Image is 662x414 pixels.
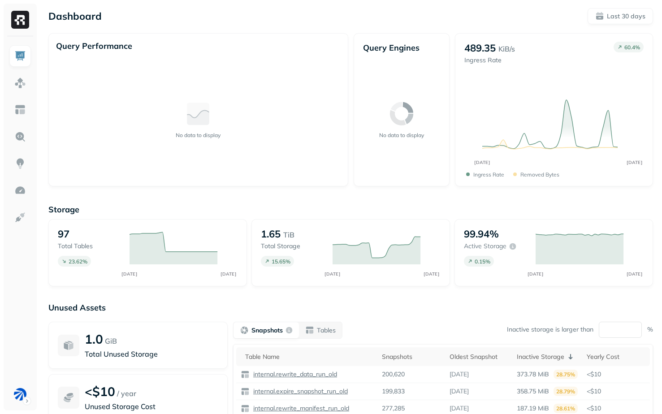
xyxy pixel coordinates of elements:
div: Table Name [245,353,373,361]
p: 489.35 [464,42,496,54]
p: <$10 [587,387,645,396]
p: 99.94% [464,228,499,240]
p: 15.65 % [272,258,290,265]
p: Active storage [464,242,506,250]
p: Unused Assets [48,302,653,313]
tspan: [DATE] [528,271,544,276]
p: internal.rewrite_manifest_run_old [251,404,349,413]
p: 199,833 [382,387,405,396]
p: Dashboard [48,10,102,22]
p: 0.15 % [475,258,490,265]
p: <$10 [587,404,645,413]
div: Yearly Cost [587,353,645,361]
img: Insights [14,158,26,169]
p: 277,285 [382,404,405,413]
p: KiB/s [498,43,515,54]
p: Inactive Storage [517,353,564,361]
img: Ryft [11,11,29,29]
img: Assets [14,77,26,89]
tspan: [DATE] [475,160,490,165]
a: internal.expire_snapshot_run_old [250,387,348,396]
button: Last 30 days [588,8,653,24]
p: 187.19 MiB [517,404,549,413]
p: / year [117,388,136,399]
p: 1.0 [85,331,103,347]
p: 200,620 [382,370,405,379]
p: Query Performance [56,41,132,51]
img: table [241,370,250,379]
a: internal.rewrite_manifest_run_old [250,404,349,413]
p: 28.61% [554,404,578,413]
p: [DATE] [450,387,469,396]
p: Removed bytes [520,171,559,178]
p: No data to display [176,132,221,138]
tspan: [DATE] [627,271,643,276]
p: Last 30 days [607,12,645,21]
img: Query Explorer [14,131,26,142]
img: Integrations [14,211,26,223]
p: 28.75% [554,370,578,379]
p: No data to display [379,132,424,138]
p: 23.62 % [69,258,87,265]
img: table [241,404,250,413]
div: Oldest Snapshot [450,353,508,361]
p: 28.79% [554,387,578,396]
p: Ingress Rate [473,171,504,178]
p: Ingress Rate [464,56,515,65]
p: 373.78 MiB [517,370,549,379]
p: Snapshots [251,326,283,335]
p: 60.4 % [624,44,640,51]
p: GiB [105,336,117,346]
p: TiB [283,229,294,240]
img: BAM [14,388,26,401]
tspan: [DATE] [325,271,341,276]
p: internal.expire_snapshot_run_old [251,387,348,396]
img: Asset Explorer [14,104,26,116]
div: Snapshots [382,353,440,361]
tspan: [DATE] [424,271,440,276]
tspan: [DATE] [627,160,643,165]
p: 358.75 MiB [517,387,549,396]
p: Query Engines [363,43,441,53]
p: <$10 [85,384,115,399]
p: [DATE] [450,404,469,413]
p: Storage [48,204,653,215]
p: <$10 [587,370,645,379]
tspan: [DATE] [122,271,138,276]
a: internal.rewrite_data_run_old [250,370,337,379]
p: % [647,325,653,334]
p: Tables [317,326,336,335]
p: Unused Storage Cost [85,401,218,412]
img: table [241,387,250,396]
p: 1.65 [261,228,281,240]
p: Total storage [261,242,324,250]
p: Inactive storage is larger than [507,325,593,334]
p: internal.rewrite_data_run_old [251,370,337,379]
img: Dashboard [14,50,26,62]
p: Total Unused Storage [85,349,218,359]
p: Total tables [58,242,121,250]
tspan: [DATE] [221,271,237,276]
p: [DATE] [450,370,469,379]
p: 97 [58,228,69,240]
img: Optimization [14,185,26,196]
